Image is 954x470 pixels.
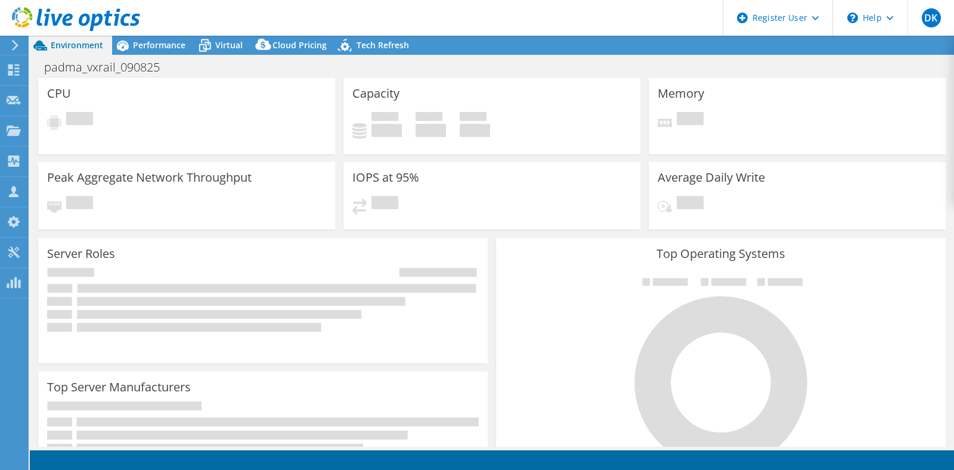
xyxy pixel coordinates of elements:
span: Total [460,112,487,124]
svg: \n [847,13,858,23]
h3: Average Daily Write [658,171,765,184]
span: Pending [66,196,93,212]
h3: CPU [47,87,71,100]
h3: IOPS at 95% [352,171,419,184]
span: Pending [677,112,704,128]
span: Tech Refresh [357,39,409,51]
span: Performance [133,39,185,51]
h3: Top Operating Systems [505,247,937,260]
span: Environment [51,39,103,51]
h4: 0 GiB [416,124,446,137]
h3: Server Roles [47,247,115,260]
span: DK [922,8,941,27]
span: Pending [371,196,398,212]
h3: Peak Aggregate Network Throughput [47,171,252,184]
span: Used [371,112,398,124]
h3: Capacity [352,87,399,100]
h4: 0 GiB [460,124,490,137]
span: Pending [677,196,704,212]
span: Pending [66,112,93,128]
span: Free [416,112,442,124]
h3: Top Server Manufacturers [47,381,191,394]
h1: padma_vxrail_090825 [39,61,178,74]
span: Virtual [215,39,243,51]
span: Cloud Pricing [272,39,327,51]
h3: Memory [658,87,704,100]
h4: 0 GiB [371,124,402,137]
